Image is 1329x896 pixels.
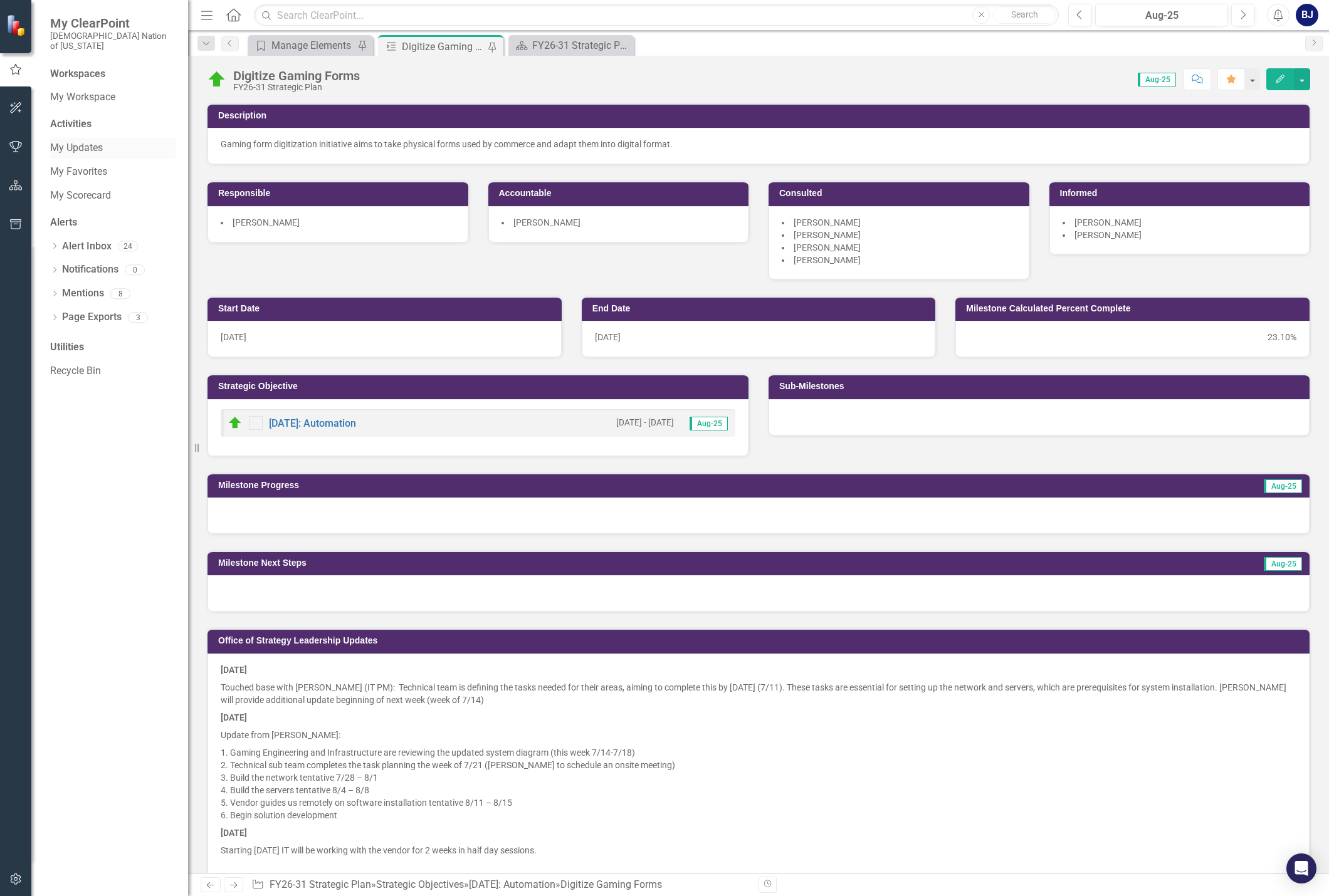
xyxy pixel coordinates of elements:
span: Search [1011,9,1038,19]
a: My Favorites [50,165,176,179]
li: Build the network tentative 7/28 – 8/1 [230,771,1296,784]
div: Digitize Gaming Forms [402,39,485,55]
h3: Milestone Calculated Percent Complete [966,304,1303,313]
strong: [DATE] [221,665,247,675]
li: Begin solution development [230,809,1296,821]
a: My Scorecard [50,189,176,203]
div: Manage Elements [271,38,354,53]
div: FY26-31 Strategic Plan [532,38,631,53]
button: BJ [1296,4,1318,26]
a: FY26-31 Strategic Plan [270,878,371,890]
li: Vendor guides us remotely on software installation tentative 8/11 – 8/15 [230,796,1296,809]
span: [PERSON_NAME] [513,217,580,227]
span: [PERSON_NAME] [233,217,300,227]
li: Build the servers tentative 8/4 – 8/8 [230,784,1296,796]
span: Aug-25 [1264,557,1302,571]
a: [DATE]: Automation [469,878,555,890]
input: Search ClearPoint... [254,4,1059,26]
li: Technical sub team completes the task planning the week of 7/21 ([PERSON_NAME] to schedule an ons... [230,759,1296,771]
p: Gaming form digitization initiative aims to take physical forms used by commerce and adapt them i... [221,138,1296,150]
a: Strategic Objectives [376,878,464,890]
small: [DEMOGRAPHIC_DATA] Nation of [US_STATE] [50,31,176,51]
p: Starting [DATE] IT will be working with the vendor for 2 weeks in half day sessions. [221,841,1296,859]
div: » » » [251,878,749,892]
span: Aug-25 [1264,479,1302,493]
div: 0 [125,264,145,275]
div: Digitize Gaming Forms [560,878,662,890]
span: Aug-25 [690,417,728,430]
div: 8 [110,288,130,299]
h3: Informed [1060,189,1304,198]
span: [PERSON_NAME] [1074,230,1142,240]
div: 23.10% [969,331,1296,343]
a: Alert Inbox [62,239,112,254]
span: [PERSON_NAME] [1074,217,1142,227]
p: Touched base with [PERSON_NAME] (IT PM): Technical team is defining the tasks needed for their ar... [221,679,1296,709]
a: Manage Elements [251,38,354,53]
a: My Workspace [50,90,176,105]
img: On Target [207,70,227,90]
span: My ClearPoint [50,16,176,31]
span: [PERSON_NAME] [794,230,861,240]
div: Activities [50,117,176,132]
button: Search [993,6,1056,24]
h3: Milestone Progress [218,481,947,490]
h3: Responsible [218,189,462,198]
a: My Updates [50,141,176,155]
a: FY26-31 Strategic Plan [512,38,631,53]
h3: Accountable [499,189,743,198]
div: Utilities [50,340,176,355]
img: On Target [228,415,243,430]
div: Aug-25 [1100,8,1224,23]
a: [DATE]: Automation [269,417,356,429]
span: [PERSON_NAME] [794,255,861,265]
strong: [DATE] [221,828,247,838]
span: [DATE] [595,332,621,342]
div: 3 [128,312,148,323]
a: Page Exports [62,310,122,325]
a: Recycle Bin [50,364,176,378]
a: Notifications [62,263,118,277]
h3: Description [218,111,1303,120]
h3: End Date [592,304,930,313]
div: Open Intercom Messenger [1286,853,1316,883]
div: 24 [118,241,138,252]
h3: Strategic Objective [218,382,742,391]
h3: Office of Strategy Leadership Updates [218,636,1303,645]
div: Alerts [50,216,176,230]
span: Aug-25 [1138,73,1176,86]
div: Digitize Gaming Forms [233,69,360,83]
li: Gaming Engineering and Infrastructure are reviewing the updated system diagram (this week 7/14-7/18) [230,746,1296,759]
h3: Start Date [218,304,555,313]
span: [PERSON_NAME] [794,217,861,227]
h3: Milestone Next Steps [218,558,968,568]
small: [DATE] - [DATE] [616,417,674,429]
p: Update from [PERSON_NAME]: [221,726,1296,744]
h3: Consulted [779,189,1023,198]
span: [PERSON_NAME] [794,242,861,253]
button: Aug-25 [1095,4,1228,26]
div: Workspaces [50,67,105,81]
h3: Sub-Milestones [779,382,1303,391]
div: FY26-31 Strategic Plan [233,83,360,92]
strong: [DATE] [221,712,247,722]
img: ClearPoint Strategy [6,14,28,36]
a: Mentions [62,286,104,301]
span: [DATE] [221,332,246,342]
